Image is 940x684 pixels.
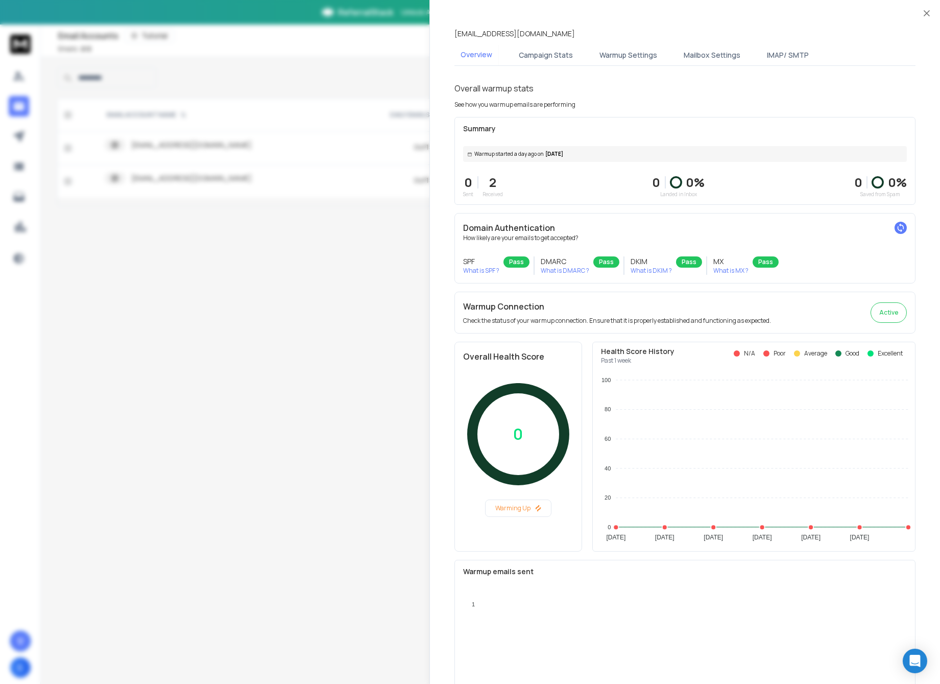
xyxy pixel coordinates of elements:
[655,534,674,541] tspan: [DATE]
[854,191,907,198] p: Saved from Spam
[463,350,573,363] h2: Overall Health Score
[483,174,503,191] p: 2
[878,349,903,358] p: Excellent
[454,29,575,39] p: [EMAIL_ADDRESS][DOMAIN_NAME]
[463,300,771,313] h2: Warmup Connection
[454,43,498,67] button: Overview
[846,349,859,358] p: Good
[601,377,611,383] tspan: 100
[761,44,815,66] button: IMAP/ SMTP
[704,534,723,541] tspan: [DATE]
[454,82,534,95] h1: Overall warmup stats
[463,124,907,134] p: Summary
[513,44,579,66] button: Campaign Stats
[463,191,473,198] p: Sent
[514,425,523,443] p: 0
[903,649,927,673] div: Open Intercom Messenger
[490,504,547,512] p: Warming Up
[593,256,619,268] div: Pass
[608,524,611,530] tspan: 0
[686,174,705,191] p: 0 %
[804,349,827,358] p: Average
[850,534,870,541] tspan: [DATE]
[605,406,611,412] tspan: 80
[653,191,705,198] p: Landed in Inbox
[653,174,661,191] p: 0
[463,174,473,191] p: 0
[631,256,672,267] h3: DKIM
[753,534,772,541] tspan: [DATE]
[676,256,702,268] div: Pass
[483,191,503,198] p: Received
[463,222,907,234] h2: Domain Authentication
[472,601,475,607] tspan: 1
[463,234,907,242] p: How likely are your emails to get accepted?
[605,465,611,471] tspan: 40
[801,534,821,541] tspan: [DATE]
[541,267,589,275] p: What is DMARC ?
[753,256,779,268] div: Pass
[463,567,907,577] p: Warmup emails sent
[871,302,907,323] button: Active
[503,256,529,268] div: Pass
[601,357,674,365] p: Past 1 week
[463,317,771,325] p: Check the status of your warmup connection. Ensure that it is properly established and functionin...
[713,256,749,267] h3: MX
[593,44,663,66] button: Warmup Settings
[463,146,907,162] div: [DATE]
[888,174,907,191] p: 0 %
[606,534,625,541] tspan: [DATE]
[463,256,499,267] h3: SPF
[605,494,611,501] tspan: 20
[541,256,589,267] h3: DMARC
[631,267,672,275] p: What is DKIM ?
[713,267,749,275] p: What is MX ?
[474,150,543,158] span: Warmup started a day ago on
[601,346,674,357] p: Health Score History
[454,101,575,109] p: See how you warmup emails are performing
[678,44,746,66] button: Mailbox Settings
[774,349,786,358] p: Poor
[463,267,499,275] p: What is SPF ?
[605,436,611,442] tspan: 60
[854,174,862,191] strong: 0
[744,349,755,358] p: N/A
